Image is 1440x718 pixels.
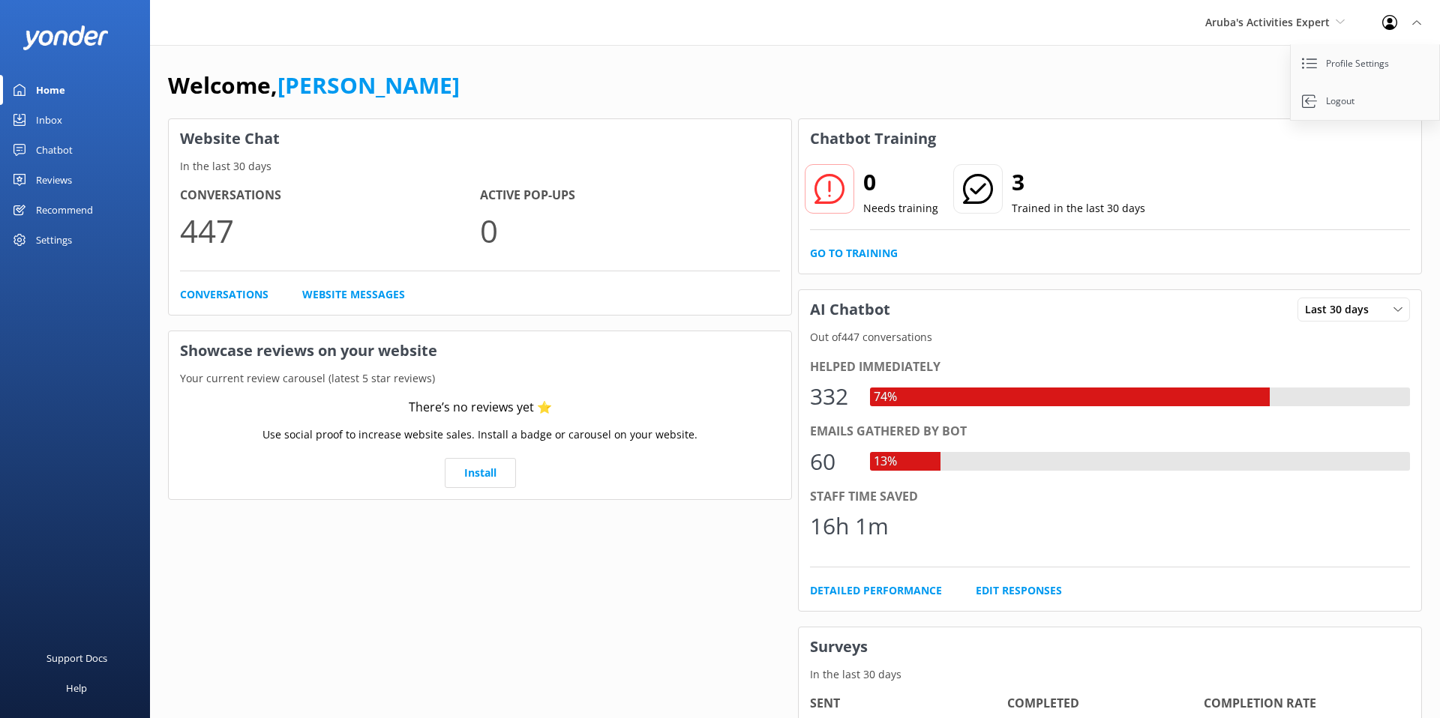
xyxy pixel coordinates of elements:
[36,135,73,165] div: Chatbot
[1205,15,1330,29] span: Aruba's Activities Expert
[36,105,62,135] div: Inbox
[180,205,480,256] p: 447
[1305,301,1378,318] span: Last 30 days
[277,70,460,100] a: [PERSON_NAME]
[870,452,901,471] div: 13%
[810,358,1410,377] div: Helped immediately
[810,378,855,414] div: 332
[863,164,938,200] h2: 0
[810,422,1410,441] div: Emails gathered by bot
[799,290,901,329] h3: AI Chatbot
[445,458,516,488] a: Install
[169,158,791,175] p: In the last 30 days
[180,286,268,303] a: Conversations
[810,694,1007,714] h4: Sent
[976,582,1062,599] a: Edit Responses
[180,186,480,205] h4: Conversations
[810,245,898,262] a: Go to Training
[36,165,72,195] div: Reviews
[302,286,405,303] a: Website Messages
[799,329,1421,346] p: Out of 447 conversations
[36,75,65,105] div: Home
[480,205,780,256] p: 0
[863,200,938,217] p: Needs training
[409,398,552,417] div: There’s no reviews yet ⭐
[810,508,889,544] div: 16h 1m
[1204,694,1401,714] h4: Completion Rate
[22,25,109,50] img: yonder-white-logo.png
[262,426,697,443] p: Use social proof to increase website sales. Install a badge or carousel on your website.
[169,370,791,387] p: Your current review carousel (latest 5 star reviews)
[810,582,942,599] a: Detailed Performance
[810,444,855,480] div: 60
[799,666,1421,683] p: In the last 30 days
[168,67,460,103] h1: Welcome,
[1007,694,1204,714] h4: Completed
[799,119,947,158] h3: Chatbot Training
[36,195,93,225] div: Recommend
[36,225,72,255] div: Settings
[799,627,1421,666] h3: Surveys
[169,119,791,158] h3: Website Chat
[66,673,87,703] div: Help
[1012,164,1145,200] h2: 3
[169,331,791,370] h3: Showcase reviews on your website
[480,186,780,205] h4: Active Pop-ups
[810,487,1410,507] div: Staff time saved
[46,643,107,673] div: Support Docs
[870,387,901,407] div: 74%
[1012,200,1145,217] p: Trained in the last 30 days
